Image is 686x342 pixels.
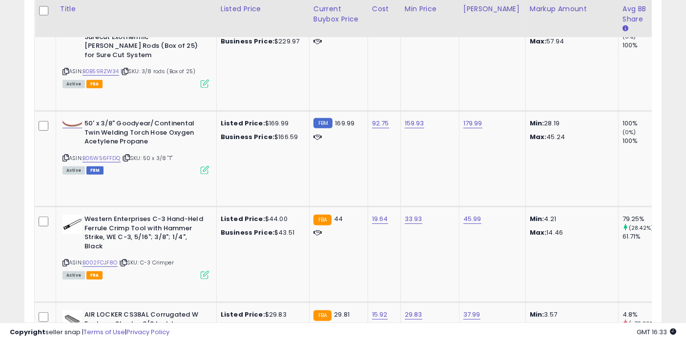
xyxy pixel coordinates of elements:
div: Title [60,4,212,14]
b: Listed Price: [221,214,265,223]
strong: Max: [530,37,547,46]
span: | SKU: C-3 Crimper [119,259,174,266]
div: Avg BB Share [623,4,658,24]
span: FBA [86,271,103,280]
span: 44 [334,214,343,223]
span: FBA [86,80,103,88]
div: 4.8% [623,310,662,319]
b: Business Price: [221,132,274,141]
a: 29.83 [405,310,422,320]
small: FBA [313,215,332,225]
p: 3.57 [530,310,611,319]
a: B002FCJF8O [83,259,118,267]
strong: Max: [530,132,547,141]
span: FBM [86,166,104,175]
p: 28.19 [530,119,611,128]
small: Avg BB Share. [623,24,628,33]
span: All listings currently available for purchase on Amazon [62,80,85,88]
a: 45.99 [463,214,481,224]
span: 2025-10-8 16:33 GMT [637,327,676,337]
div: $44.00 [221,215,302,223]
span: All listings currently available for purchase on Amazon [62,166,85,175]
div: $169.99 [221,119,302,128]
a: 19.64 [372,214,388,224]
a: Terms of Use [83,327,125,337]
div: Markup Amount [530,4,614,14]
b: 50' x 3/8" Goodyear/Continental Twin Welding Torch Hose Oxygen Acetylene Propane [84,119,203,149]
a: 179.99 [463,119,482,128]
p: 4.21 [530,215,611,223]
span: | SKU: 50 x 3/8 "T" [122,154,172,162]
strong: Copyright [10,327,45,337]
b: Business Price: [221,228,274,237]
b: Business Price: [221,37,274,46]
a: Privacy Policy [126,327,169,337]
div: $29.83 [221,310,302,319]
a: 37.99 [463,310,480,320]
span: | SKU: 3/8 rods (Box of 25) [121,67,196,75]
div: $229.97 [221,37,302,46]
b: 3/8 x 36" Quick Connect Oxylance Surecut Exothermic [PERSON_NAME] Rods (Box of 25) for Sure Cut S... [84,23,203,62]
small: FBM [313,118,333,128]
b: Listed Price: [221,310,265,319]
a: 15.92 [372,310,388,320]
a: 92.75 [372,119,389,128]
p: 45.24 [530,133,611,141]
div: ASIN: [62,23,209,87]
a: B0B59RZW34 [83,67,119,76]
div: ASIN: [62,215,209,278]
a: 159.93 [405,119,424,128]
div: ASIN: [62,119,209,173]
span: 169.99 [335,119,354,128]
div: Listed Price [221,4,305,14]
strong: Min: [530,310,544,319]
small: (0%) [623,128,636,136]
img: 31pz6JCraYL._SL40_.jpg [62,215,82,234]
div: 100% [623,137,662,145]
p: 57.94 [530,37,611,46]
div: $43.51 [221,228,302,237]
strong: Max: [530,228,547,237]
div: Current Buybox Price [313,4,364,24]
img: 41ARD06LP+L._SL40_.jpg [62,310,82,330]
img: 21ci9R+DOEL._SL40_.jpg [62,121,82,127]
div: Cost [372,4,396,14]
div: 61.71% [623,232,662,241]
small: FBA [313,310,332,321]
small: (28.42%) [629,224,653,232]
div: 100% [623,41,662,50]
div: 100% [623,119,662,128]
div: seller snap | | [10,328,169,337]
span: 29.81 [334,310,350,319]
div: Min Price [405,4,455,14]
a: B06W56FFDQ [83,154,121,162]
div: [PERSON_NAME] [463,4,521,14]
p: 14.46 [530,228,611,237]
div: 79.25% [623,215,662,223]
a: 33.93 [405,214,422,224]
b: Listed Price: [221,119,265,128]
div: $166.59 [221,133,302,141]
b: Western Enterprises C-3 Hand-Held Ferrule Crimp Tool with Hammer Strike, WE C-3, 5/16"; 3/8"; 1/4... [84,215,203,253]
strong: Min: [530,214,544,223]
span: All listings currently available for purchase on Amazon [62,271,85,280]
b: AIR LOCKER CS38AL Corrugated W Fastener Staples 3/8 Inch Long, 1,000 per Pack [84,310,203,340]
strong: Min: [530,119,544,128]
